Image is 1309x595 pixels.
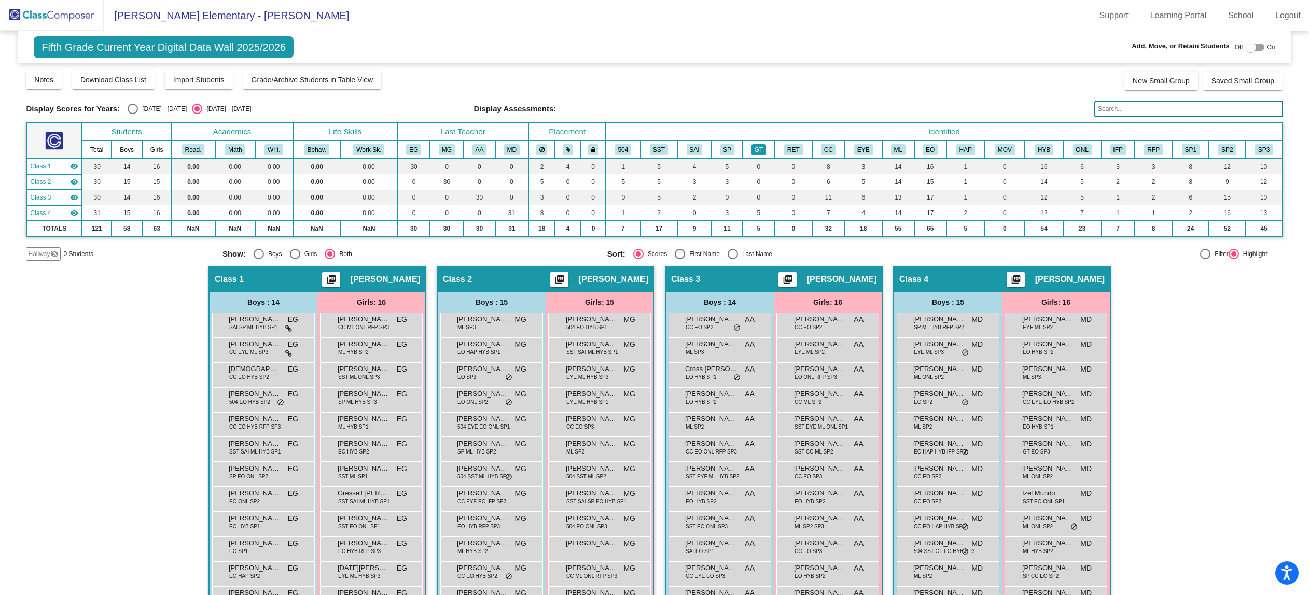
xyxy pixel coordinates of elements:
[946,221,985,236] td: 5
[677,205,711,221] td: 0
[555,159,581,174] td: 4
[1173,190,1209,205] td: 6
[882,190,914,205] td: 13
[82,174,112,190] td: 30
[142,174,171,190] td: 15
[222,249,246,259] span: Show:
[397,205,429,221] td: 0
[138,104,187,114] div: [DATE] - [DATE]
[243,70,382,89] button: Grade/Archive Students in Table View
[615,144,632,155] button: 504
[581,174,606,190] td: 0
[1063,190,1102,205] td: 5
[1063,174,1102,190] td: 5
[914,205,946,221] td: 17
[528,123,606,141] th: Placement
[775,190,813,205] td: 0
[1182,144,1200,155] button: SP1
[397,141,429,159] th: Elizabeth Gomez
[1209,141,1246,159] th: Spanish Med
[854,144,873,155] button: EYE
[1209,174,1246,190] td: 9
[685,249,720,259] div: First Name
[677,174,711,190] td: 3
[1135,174,1173,190] td: 2
[1133,77,1190,85] span: New Small Group
[985,205,1025,221] td: 0
[743,221,774,236] td: 5
[72,70,155,89] button: Download Class List
[845,159,883,174] td: 3
[171,205,215,221] td: 0.00
[1220,7,1262,24] a: School
[528,141,555,159] th: Keep away students
[914,221,946,236] td: 65
[1101,174,1134,190] td: 2
[322,272,340,287] button: Print Students Details
[1009,274,1022,289] mat-icon: picture_as_pdf
[397,221,429,236] td: 30
[26,104,120,114] span: Display Scores for Years:
[1063,221,1102,236] td: 23
[677,221,711,236] td: 9
[821,144,836,155] button: CC
[82,190,112,205] td: 30
[30,177,51,187] span: Class 2
[82,141,112,159] th: Total
[142,141,171,159] th: Girls
[430,190,464,205] td: 0
[430,205,464,221] td: 0
[293,205,341,221] td: 0.00
[406,144,421,155] button: EG
[300,249,317,259] div: Girls
[923,144,938,155] button: EO
[464,141,495,159] th: Alina Alvarez
[995,144,1015,155] button: MOV
[581,159,606,174] td: 0
[891,144,906,155] button: ML
[142,159,171,174] td: 16
[743,174,774,190] td: 0
[215,221,255,236] td: NaN
[1025,174,1063,190] td: 14
[252,76,373,84] span: Grade/Archive Students in Table View
[112,221,142,236] td: 58
[64,249,93,259] span: 0 Students
[812,159,844,174] td: 8
[1142,7,1215,24] a: Learning Portal
[82,159,112,174] td: 30
[495,221,528,236] td: 31
[34,36,294,58] span: Fifth Grade Current Year Digital Data Wall 2025/2026
[985,141,1025,159] th: Moving Next Year
[464,159,495,174] td: 0
[1209,205,1246,221] td: 16
[255,221,293,236] td: NaN
[555,190,581,205] td: 0
[1267,42,1275,52] span: On
[528,221,555,236] td: 18
[353,144,384,155] button: Work Sk.
[264,144,283,155] button: Writ.
[687,144,703,155] button: SAI
[812,221,844,236] td: 32
[882,221,914,236] td: 55
[464,221,495,236] td: 30
[640,174,678,190] td: 5
[26,174,82,190] td: Margaret Gallardo - No Class Name
[464,190,495,205] td: 30
[1173,141,1209,159] th: Spanish Low
[1218,144,1236,155] button: SP2
[946,190,985,205] td: 1
[28,249,50,259] span: Hallway
[1173,174,1209,190] td: 8
[985,190,1025,205] td: 0
[34,76,53,84] span: Notes
[397,123,528,141] th: Last Teacher
[112,205,142,221] td: 15
[293,159,341,174] td: 0.00
[581,141,606,159] th: Keep with teacher
[304,144,329,155] button: Behav.
[555,221,581,236] td: 4
[1135,141,1173,159] th: Reclassified Fluent English Proficient
[255,174,293,190] td: 0.00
